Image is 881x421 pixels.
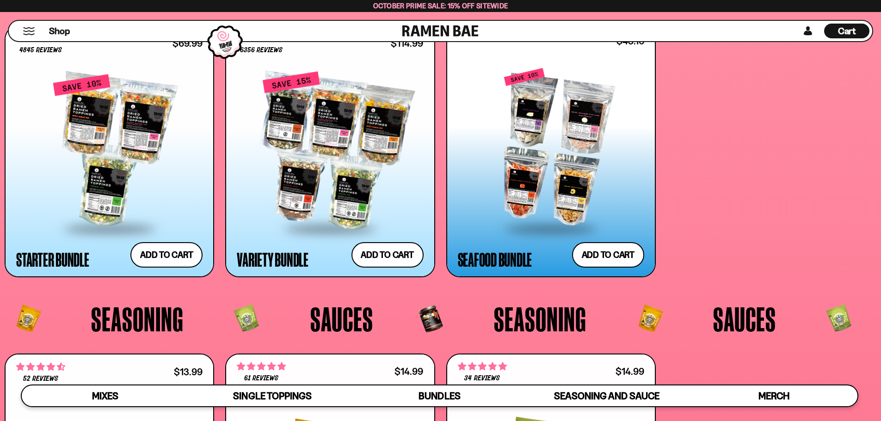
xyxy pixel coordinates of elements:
[494,302,586,336] span: Seasoning
[225,25,435,278] a: 4.63 stars 6356 reviews $114.99 Variety Bundle Add to cart
[16,361,65,373] span: 4.71 stars
[244,375,278,382] span: 61 reviews
[458,251,532,268] div: Seafood Bundle
[572,242,644,268] button: Add to cart
[758,390,789,402] span: Merch
[419,390,460,402] span: Bundles
[5,25,214,278] a: 4.71 stars 4845 reviews $69.99 Starter Bundle Add to cart
[91,302,184,336] span: Seasoning
[23,27,35,35] button: Mobile Menu Trigger
[351,242,424,268] button: Add to cart
[373,1,508,10] span: October Prime Sale: 15% off Sitewide
[16,251,89,268] div: Starter Bundle
[446,25,656,278] a: $43.16 Seafood Bundle Add to cart
[237,251,308,268] div: Variety Bundle
[49,24,70,38] a: Shop
[130,242,203,268] button: Add to cart
[174,367,203,376] div: $13.99
[616,367,644,376] div: $14.99
[713,302,776,336] span: Sauces
[92,390,118,402] span: Mixes
[23,375,58,383] span: 52 reviews
[464,375,499,382] span: 34 reviews
[394,367,423,376] div: $14.99
[22,385,189,406] a: Mixes
[310,302,373,336] span: Sauces
[824,21,869,41] div: Cart
[189,385,356,406] a: Single Toppings
[554,390,659,402] span: Seasoning and Sauce
[458,360,507,372] span: 5.00 stars
[19,47,62,54] span: 4845 reviews
[356,385,523,406] a: Bundles
[233,390,311,402] span: Single Toppings
[237,360,286,372] span: 4.84 stars
[690,385,857,406] a: Merch
[240,47,283,54] span: 6356 reviews
[49,25,70,37] span: Shop
[838,25,856,37] span: Cart
[523,385,690,406] a: Seasoning and Sauce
